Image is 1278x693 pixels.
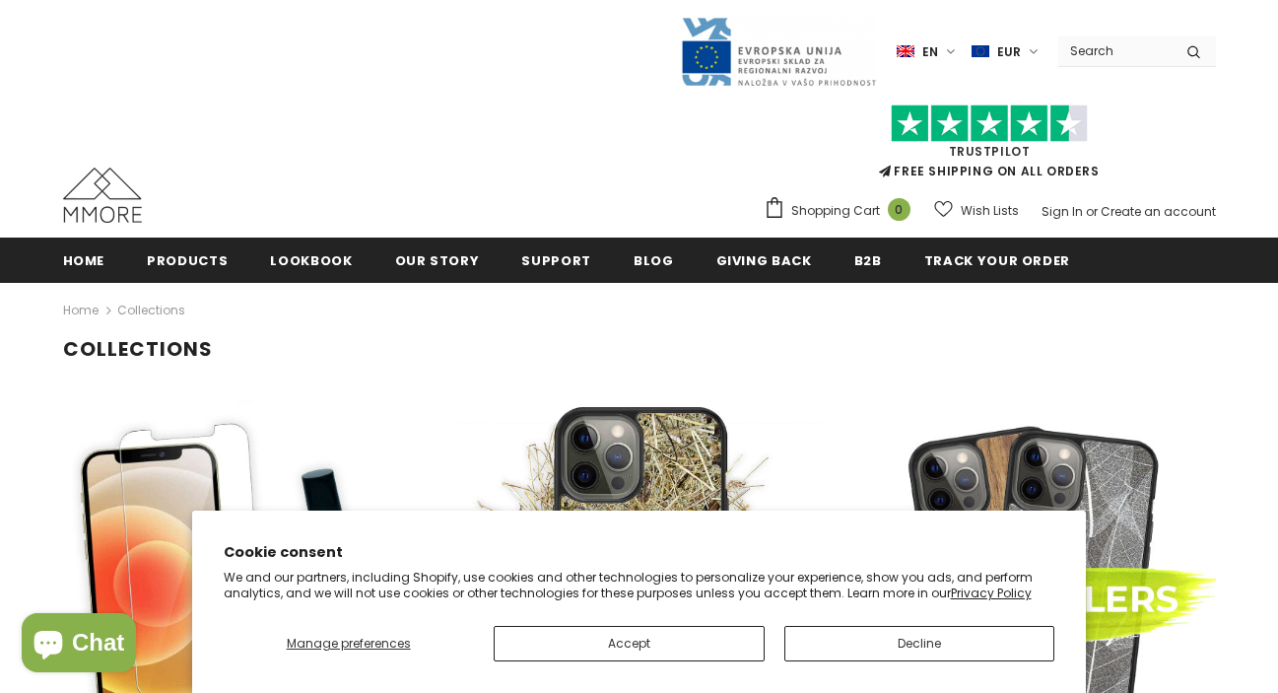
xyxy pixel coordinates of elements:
a: Track your order [924,238,1070,282]
a: Privacy Policy [951,585,1032,601]
a: Home [63,299,99,322]
span: EUR [997,42,1021,62]
button: Decline [784,626,1055,661]
p: We and our partners, including Shopify, use cookies and other technologies to personalize your ex... [224,570,1055,600]
a: Products [147,238,228,282]
h1: Collections [63,337,1216,362]
span: Track your order [924,251,1070,270]
span: Collections [117,299,185,322]
a: Shopping Cart 0 [764,196,920,226]
a: Create an account [1101,203,1216,220]
span: Home [63,251,105,270]
span: FREE SHIPPING ON ALL ORDERS [764,113,1216,179]
h2: Cookie consent [224,542,1055,563]
span: Blog [634,251,674,270]
span: Products [147,251,228,270]
a: Trustpilot [949,143,1031,160]
a: Blog [634,238,674,282]
a: Home [63,238,105,282]
span: en [922,42,938,62]
a: support [521,238,591,282]
span: or [1086,203,1098,220]
img: Trust Pilot Stars [891,104,1088,143]
a: Our Story [395,238,480,282]
img: i-lang-1.png [897,43,914,60]
a: Wish Lists [934,193,1019,228]
span: 0 [888,198,910,221]
span: support [521,251,591,270]
button: Manage preferences [224,626,474,661]
a: Sign In [1042,203,1083,220]
span: Shopping Cart [791,201,880,221]
span: Lookbook [270,251,352,270]
a: B2B [854,238,882,282]
span: Manage preferences [287,635,411,652]
span: Wish Lists [961,201,1019,221]
span: B2B [854,251,882,270]
a: Javni Razpis [680,42,877,59]
a: Lookbook [270,238,352,282]
span: Our Story [395,251,480,270]
input: Search Site [1058,36,1172,65]
button: Accept [494,626,765,661]
span: Giving back [716,251,812,270]
img: MMORE Cases [63,168,142,223]
img: Javni Razpis [680,16,877,88]
inbox-online-store-chat: Shopify online store chat [16,613,142,677]
a: Giving back [716,238,812,282]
